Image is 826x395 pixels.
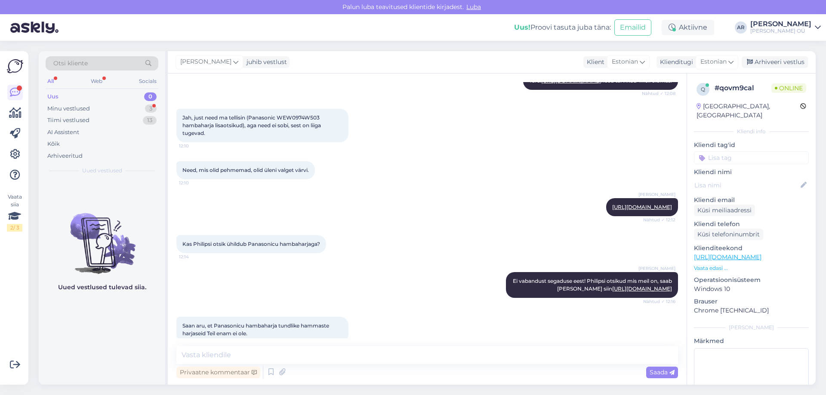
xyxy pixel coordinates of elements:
div: 3 [145,104,157,113]
div: [GEOGRAPHIC_DATA], [GEOGRAPHIC_DATA] [697,102,800,120]
div: Aktiivne [662,20,714,35]
div: Küsi telefoninumbrit [694,229,763,240]
img: No chats [39,198,165,275]
div: # qovm9cal [715,83,771,93]
div: 0 [144,92,157,101]
div: [PERSON_NAME] [694,324,809,331]
span: Kas Philipsi otsik ühildub Panasonicu hambaharjaga? [182,241,320,247]
div: [PERSON_NAME] OÜ [750,28,811,34]
div: juhib vestlust [243,58,287,67]
a: [PERSON_NAME][PERSON_NAME] OÜ [750,21,821,34]
span: Luba [464,3,484,11]
b: Uus! [514,23,530,31]
div: Klient [583,58,604,67]
span: Online [771,83,806,93]
p: Märkmed [694,337,809,346]
div: Privaatne kommentaar [176,367,260,378]
p: Chrome [TECHNICAL_ID] [694,306,809,315]
span: Jah, just need ma tellisin (Panasonic WEW0974W503 hambaharja lisaotsikud), aga need ei sobi, sest... [182,114,322,136]
div: Uus [47,92,59,101]
div: Klienditugi [656,58,693,67]
span: Nähtud ✓ 12:12 [643,217,675,223]
p: Brauser [694,297,809,306]
button: Emailid [614,19,651,36]
span: [PERSON_NAME] [638,265,675,272]
div: Küsi meiliaadressi [694,205,755,216]
span: Saada [650,368,675,376]
div: AI Assistent [47,128,79,137]
a: [URL][DOMAIN_NAME] [612,285,672,292]
span: [PERSON_NAME] [638,191,675,198]
div: Web [89,76,104,87]
span: Estonian [700,57,727,67]
span: Saan aru, et Panasonicu hambaharja tundlike hammaste harjaseid Teil enam ei ole. [182,322,330,337]
div: [PERSON_NAME] [750,21,811,28]
div: 13 [143,116,157,125]
p: Kliendi tag'id [694,141,809,150]
p: Kliendi nimi [694,168,809,177]
div: Arhiveeritud [47,152,83,160]
p: Operatsioonisüsteem [694,276,809,285]
p: Kliendi telefon [694,220,809,229]
div: Kõik [47,140,60,148]
input: Lisa tag [694,151,809,164]
span: 12:10 [179,180,211,186]
span: Otsi kliente [53,59,88,68]
span: Uued vestlused [82,167,122,175]
div: AR [735,21,747,34]
div: Minu vestlused [47,104,90,113]
div: Socials [137,76,158,87]
p: Klienditeekond [694,244,809,253]
p: Vaata edasi ... [694,264,809,272]
div: Proovi tasuta juba täna: [514,22,611,33]
span: 12:14 [179,254,211,260]
span: Nähtud ✓ 12:08 [642,90,675,97]
div: Vaata siia [7,193,22,232]
span: Need, mis olid pehmemad, olid üleni valget värvi. [182,167,309,173]
span: q [701,86,705,92]
div: 2 / 3 [7,224,22,232]
div: Tiimi vestlused [47,116,89,125]
span: [PERSON_NAME] [180,57,231,67]
p: Windows 10 [694,285,809,294]
span: 12:10 [179,143,211,149]
span: Ei vabandust segaduse eest! Philipsi otsikud mis meil on, saab [PERSON_NAME] siin [513,278,673,292]
a: [URL][DOMAIN_NAME] [694,253,761,261]
a: [URL][DOMAIN_NAME] [612,204,672,210]
div: Kliendi info [694,128,809,135]
input: Lisa nimi [694,181,799,190]
div: Arhiveeri vestlus [742,56,808,68]
img: Askly Logo [7,58,23,74]
span: Nähtud ✓ 12:16 [643,298,675,305]
div: All [46,76,55,87]
p: Kliendi email [694,196,809,205]
span: Estonian [612,57,638,67]
p: Uued vestlused tulevad siia. [58,283,146,292]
